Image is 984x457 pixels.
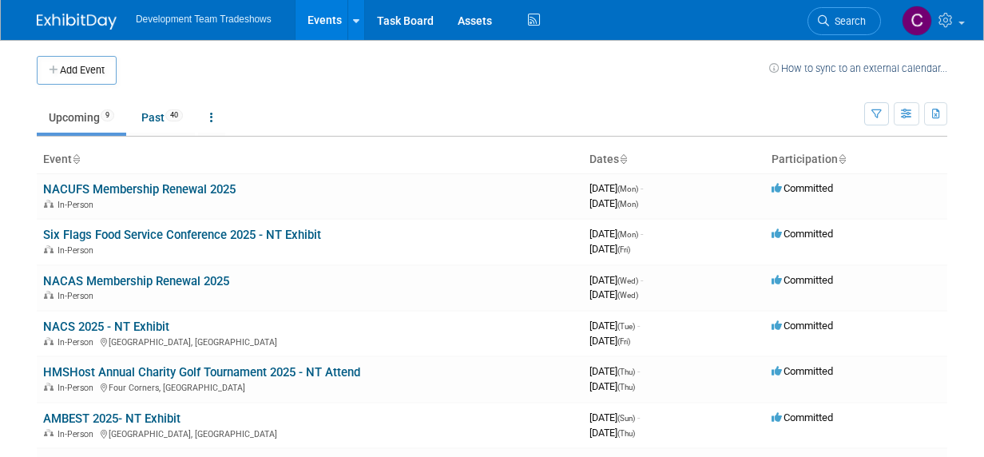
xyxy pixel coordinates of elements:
span: Committed [772,274,833,286]
a: Sort by Event Name [72,153,80,165]
a: HMSHost Annual Charity Golf Tournament 2025 - NT Attend [43,365,360,380]
span: In-Person [58,245,98,256]
span: (Fri) [617,337,630,346]
div: [GEOGRAPHIC_DATA], [GEOGRAPHIC_DATA] [43,335,577,348]
span: (Tue) [617,322,635,331]
span: (Wed) [617,291,638,300]
a: AMBEST 2025- NT Exhibit [43,411,181,426]
th: Dates [583,146,765,173]
span: (Thu) [617,368,635,376]
span: In-Person [58,429,98,439]
span: (Thu) [617,429,635,438]
img: In-Person Event [44,245,54,253]
div: [GEOGRAPHIC_DATA], [GEOGRAPHIC_DATA] [43,427,577,439]
span: In-Person [58,200,98,210]
span: (Thu) [617,383,635,391]
span: [DATE] [589,228,643,240]
span: - [637,320,640,332]
img: In-Person Event [44,383,54,391]
span: (Mon) [617,230,638,239]
a: NACS 2025 - NT Exhibit [43,320,169,334]
span: Committed [772,182,833,194]
span: (Mon) [617,200,638,209]
div: Four Corners, [GEOGRAPHIC_DATA] [43,380,577,393]
span: Search [829,15,866,27]
img: In-Person Event [44,291,54,299]
span: 40 [165,109,183,121]
span: In-Person [58,383,98,393]
img: In-Person Event [44,429,54,437]
span: [DATE] [589,411,640,423]
span: [DATE] [589,320,640,332]
img: In-Person Event [44,337,54,345]
span: [DATE] [589,288,638,300]
img: ExhibitDay [37,14,117,30]
button: Add Event [37,56,117,85]
span: - [641,182,643,194]
img: Courtney Perkins [902,6,932,36]
a: Past40 [129,102,195,133]
span: [DATE] [589,243,630,255]
span: (Mon) [617,185,638,193]
a: NACUFS Membership Renewal 2025 [43,182,236,197]
span: Development Team Tradeshows [136,14,272,25]
span: In-Person [58,291,98,301]
span: [DATE] [589,380,635,392]
a: Upcoming9 [37,102,126,133]
span: (Wed) [617,276,638,285]
a: How to sync to an external calendar... [769,62,947,74]
a: Sort by Start Date [619,153,627,165]
a: Sort by Participation Type [838,153,846,165]
span: Committed [772,320,833,332]
img: In-Person Event [44,200,54,208]
span: Committed [772,228,833,240]
span: - [641,228,643,240]
th: Participation [765,146,947,173]
a: Six Flags Food Service Conference 2025 - NT Exhibit [43,228,321,242]
span: Committed [772,365,833,377]
span: (Fri) [617,245,630,254]
a: Search [807,7,881,35]
span: Committed [772,411,833,423]
span: [DATE] [589,274,643,286]
span: [DATE] [589,365,640,377]
span: In-Person [58,337,98,348]
span: [DATE] [589,427,635,439]
span: - [637,411,640,423]
span: 9 [101,109,114,121]
span: [DATE] [589,197,638,209]
span: [DATE] [589,182,643,194]
th: Event [37,146,583,173]
span: [DATE] [589,335,630,347]
span: - [637,365,640,377]
a: NACAS Membership Renewal 2025 [43,274,229,288]
span: (Sun) [617,414,635,423]
span: - [641,274,643,286]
